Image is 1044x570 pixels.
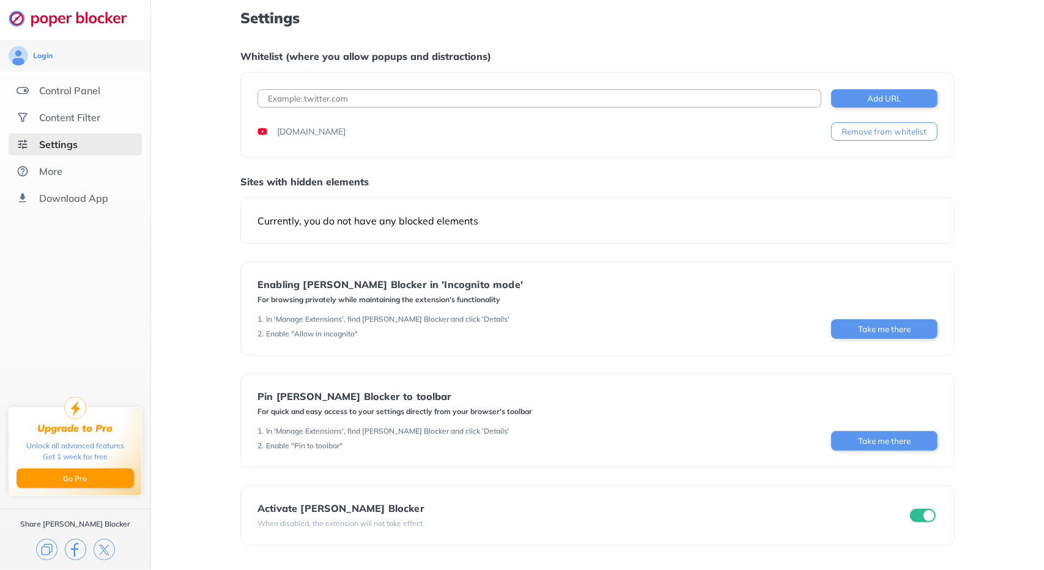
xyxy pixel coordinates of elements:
button: Add URL [831,89,938,108]
img: x.svg [94,539,115,560]
div: 2 . [257,329,264,339]
img: avatar.svg [9,46,28,65]
img: features.svg [17,84,29,97]
div: Download App [39,192,108,204]
div: Sites with hidden elements [240,176,955,188]
div: Enable "Allow in incognito" [266,329,358,339]
div: 2 . [257,441,264,451]
div: Control Panel [39,84,100,97]
div: Unlock all advanced features [26,440,124,451]
div: Whitelist (where you allow popups and distractions) [240,50,955,62]
div: Upgrade to Pro [38,423,113,434]
div: Get 1 week for free [43,451,108,462]
div: Enabling [PERSON_NAME] Blocker in 'Incognito mode' [257,279,523,290]
img: facebook.svg [65,539,86,560]
div: Pin [PERSON_NAME] Blocker to toolbar [257,391,532,402]
div: Content Filter [39,111,100,124]
img: copy.svg [36,539,57,560]
div: Currently, you do not have any blocked elements [257,215,938,227]
div: When disabled, the extension will not take effect [257,519,424,528]
div: For quick and easy access to your settings directly from your browser's toolbar [257,407,532,416]
button: Take me there [831,431,938,451]
img: social.svg [17,111,29,124]
div: 1 . [257,426,264,436]
div: Enable "Pin to toolbar" [266,441,342,451]
div: [DOMAIN_NAME] [277,125,346,138]
img: about.svg [17,165,29,177]
div: Share [PERSON_NAME] Blocker [20,519,130,529]
div: For browsing privately while maintaining the extension's functionality [257,295,523,305]
img: upgrade-to-pro.svg [64,397,86,419]
img: logo-webpage.svg [9,10,140,27]
img: favicons [257,127,267,136]
div: Activate [PERSON_NAME] Blocker [257,503,424,514]
div: 1 . [257,314,264,324]
button: Remove from whitelist [831,122,938,141]
input: Example: twitter.com [257,89,821,108]
img: settings-selected.svg [17,138,29,150]
div: In 'Manage Extensions', find [PERSON_NAME] Blocker and click 'Details' [266,314,509,324]
button: Take me there [831,319,938,339]
div: In 'Manage Extensions', find [PERSON_NAME] Blocker and click 'Details' [266,426,509,436]
div: Settings [39,138,78,150]
img: download-app.svg [17,192,29,204]
div: More [39,165,62,177]
h1: Settings [240,10,955,26]
button: Go Pro [17,468,134,488]
div: Login [33,51,53,61]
